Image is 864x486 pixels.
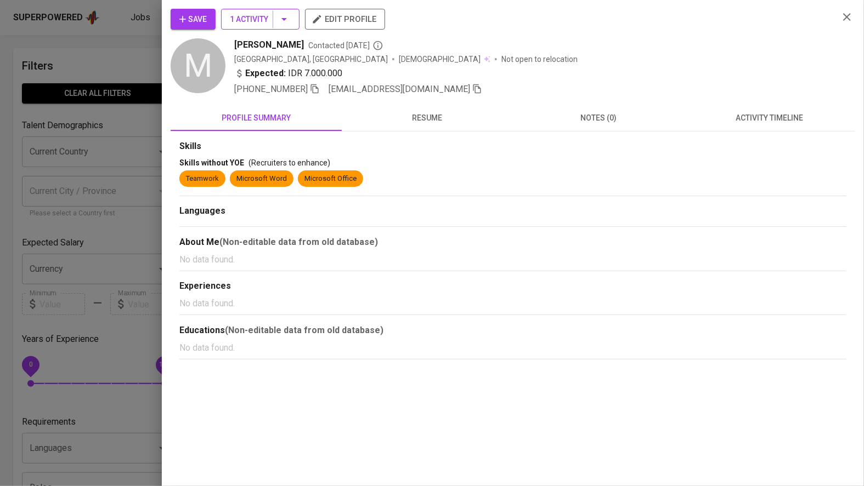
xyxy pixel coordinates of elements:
[221,9,300,30] button: 1 Activity
[245,67,286,80] b: Expected:
[186,174,219,184] div: Teamwork
[501,54,578,65] p: Not open to relocation
[179,253,846,266] p: No data found.
[329,84,470,94] span: [EMAIL_ADDRESS][DOMAIN_NAME]
[230,13,291,26] span: 1 Activity
[234,67,342,80] div: IDR 7.000.000
[179,341,846,355] p: No data found.
[304,174,357,184] div: Microsoft Office
[225,325,383,335] b: (Non-editable data from old database)
[234,38,304,52] span: [PERSON_NAME]
[308,40,383,51] span: Contacted [DATE]
[171,38,225,93] div: M
[305,9,385,30] button: edit profile
[179,205,846,218] div: Languages
[691,111,849,125] span: activity timeline
[171,9,216,30] button: Save
[234,54,388,65] div: [GEOGRAPHIC_DATA], [GEOGRAPHIC_DATA]
[372,40,383,51] svg: By Batam recruiter
[519,111,677,125] span: notes (0)
[179,280,846,293] div: Experiences
[179,236,846,249] div: About Me
[179,158,244,167] span: Skills without YOE
[348,111,506,125] span: resume
[399,54,482,65] span: [DEMOGRAPHIC_DATA]
[314,12,376,26] span: edit profile
[179,297,846,310] p: No data found.
[249,158,330,167] span: (Recruiters to enhance)
[179,13,207,26] span: Save
[236,174,287,184] div: Microsoft Word
[179,324,846,337] div: Educations
[234,84,308,94] span: [PHONE_NUMBER]
[305,14,385,23] a: edit profile
[177,111,335,125] span: profile summary
[219,237,378,247] b: (Non-editable data from old database)
[179,140,846,153] div: Skills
